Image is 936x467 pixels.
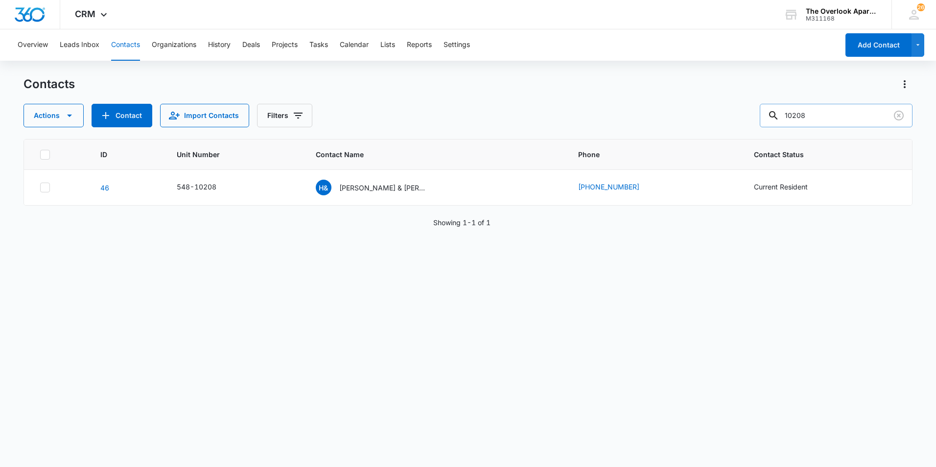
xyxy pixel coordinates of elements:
[272,29,298,61] button: Projects
[433,217,491,228] p: Showing 1-1 of 1
[177,182,234,193] div: Unit Number - 548-10208 - Select to Edit Field
[917,3,925,11] span: 26
[754,149,882,160] span: Contact Status
[340,29,369,61] button: Calendar
[100,149,139,160] span: ID
[208,29,231,61] button: History
[806,15,877,22] div: account id
[380,29,395,61] button: Lists
[316,180,445,195] div: Contact Name - Hannah & Jonathan Mogle - Select to Edit Field
[806,7,877,15] div: account name
[60,29,99,61] button: Leads Inbox
[177,149,292,160] span: Unit Number
[309,29,328,61] button: Tasks
[897,76,913,92] button: Actions
[578,182,657,193] div: Phone - (417) 847-7571 - Select to Edit Field
[152,29,196,61] button: Organizations
[75,9,95,19] span: CRM
[578,149,716,160] span: Phone
[177,182,216,192] div: 548-10208
[917,3,925,11] div: notifications count
[760,104,913,127] input: Search Contacts
[257,104,312,127] button: Filters
[160,104,249,127] button: Import Contacts
[92,104,152,127] button: Add Contact
[578,182,639,192] a: [PHONE_NUMBER]
[754,182,808,192] div: Current Resident
[18,29,48,61] button: Overview
[444,29,470,61] button: Settings
[845,33,912,57] button: Add Contact
[23,77,75,92] h1: Contacts
[316,180,331,195] span: H&
[111,29,140,61] button: Contacts
[100,184,109,192] a: Navigate to contact details page for Hannah & Jonathan Mogle
[891,108,907,123] button: Clear
[407,29,432,61] button: Reports
[316,149,540,160] span: Contact Name
[339,183,427,193] p: [PERSON_NAME] & [PERSON_NAME]
[754,182,825,193] div: Contact Status - Current Resident - Select to Edit Field
[242,29,260,61] button: Deals
[23,104,84,127] button: Actions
